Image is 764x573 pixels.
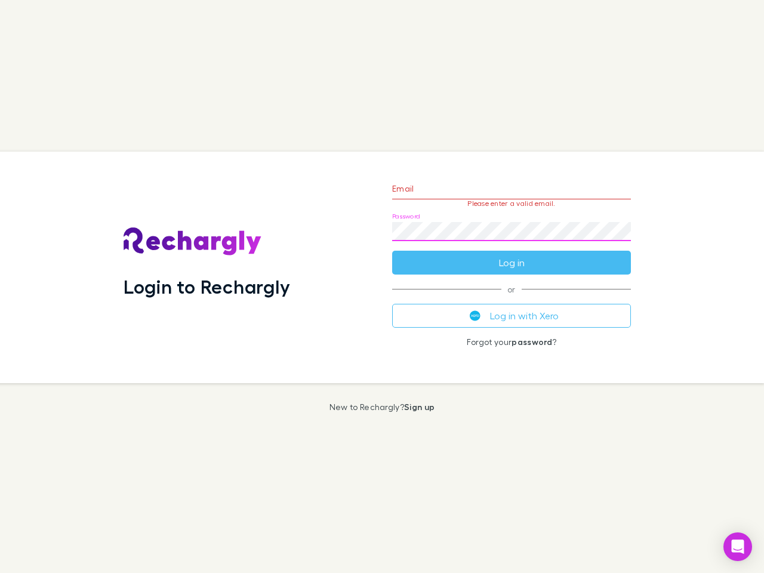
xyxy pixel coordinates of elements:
[124,227,262,256] img: Rechargly's Logo
[392,212,420,221] label: Password
[392,337,631,347] p: Forgot your ?
[512,337,552,347] a: password
[404,402,435,412] a: Sign up
[470,310,480,321] img: Xero's logo
[392,199,631,208] p: Please enter a valid email.
[124,275,290,298] h1: Login to Rechargly
[392,289,631,289] span: or
[392,304,631,328] button: Log in with Xero
[723,532,752,561] div: Open Intercom Messenger
[329,402,435,412] p: New to Rechargly?
[392,251,631,275] button: Log in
